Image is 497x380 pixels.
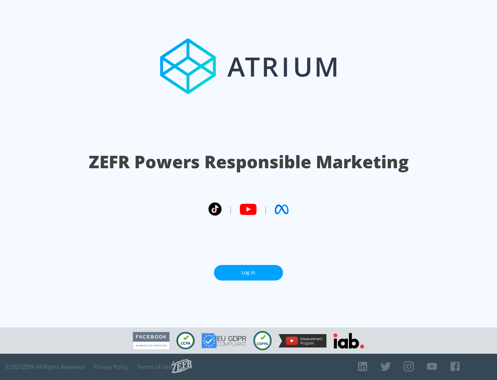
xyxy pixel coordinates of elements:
span: | [228,204,233,215]
a: Privacy Policy [94,363,129,370]
a: Log In [214,265,283,281]
span: © 2025 ZEFR All Rights Reserved [5,363,85,370]
a: Terms of Use [137,363,172,370]
img: YouTube Measurement Program [279,334,327,348]
img: GDPR Compliant [202,333,246,348]
img: IAB [333,333,364,349]
img: COPPA Compliant [253,331,272,350]
img: Facebook Marketing Partner [133,332,169,350]
span: | [264,204,268,215]
img: CCPA Compliant [176,332,195,349]
h1: ZEFR Powers Responsible Marketing [89,150,409,174]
